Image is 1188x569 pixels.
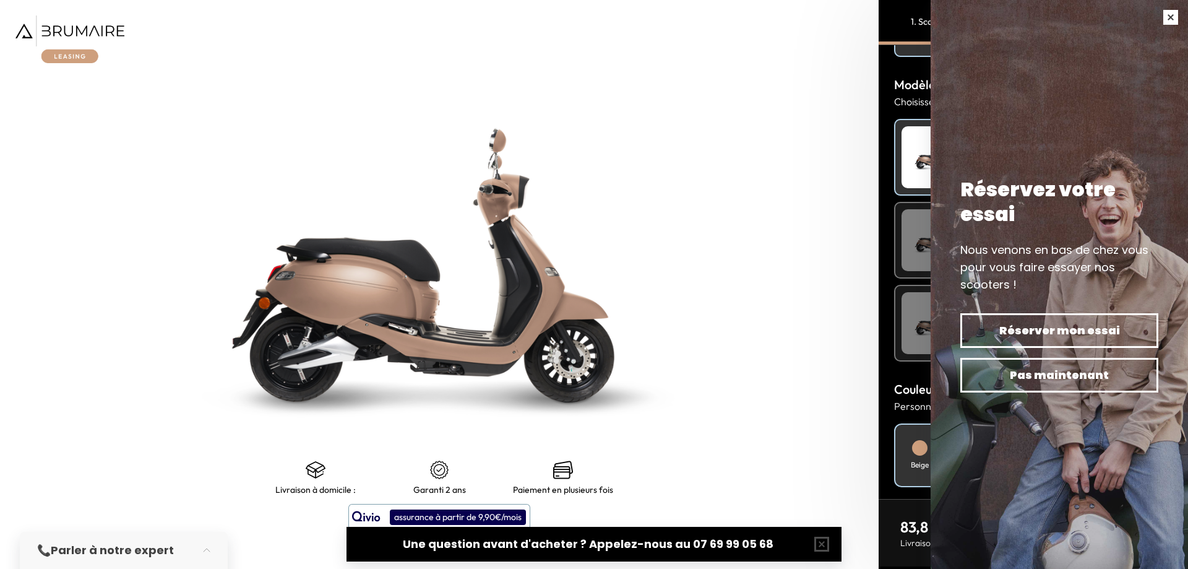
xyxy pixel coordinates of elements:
[553,460,573,480] img: credit-cards.png
[15,15,124,63] img: Brumaire Leasing
[894,399,1173,414] p: Personnalisez la couleur de votre scooter :
[429,460,449,480] img: certificat-de-garantie.png
[900,537,1036,549] p: Livraison estimée :
[306,460,325,480] img: shipping.png
[902,209,963,271] img: Scooter Leasing
[894,76,1173,94] h3: Modèle
[894,380,1173,399] h3: Couleur
[352,510,381,524] img: logo qivio
[390,510,526,525] div: assurance à partir de 9,90€/mois
[900,517,1036,537] p: 83,8 € / mois
[911,459,929,471] h4: Beige
[902,126,963,188] img: Scooter Leasing
[275,485,356,495] p: Livraison à domicile :
[902,292,963,354] img: Scooter Leasing
[513,485,613,495] p: Paiement en plusieurs fois
[894,94,1173,109] p: Choisissez la puissance de votre moteur :
[413,485,466,495] p: Garanti 2 ans
[348,504,530,530] button: assurance à partir de 9,90€/mois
